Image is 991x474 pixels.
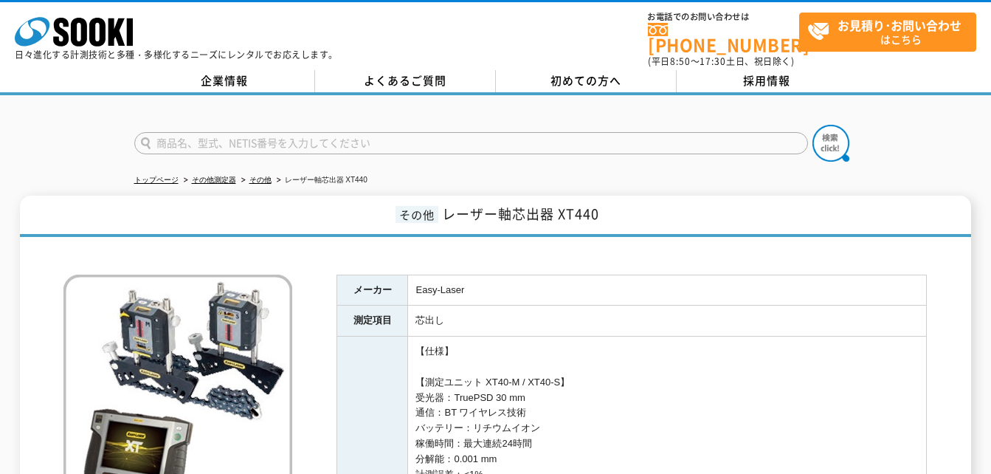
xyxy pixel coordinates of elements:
[799,13,976,52] a: お見積り･お問い合わせはこちら
[700,55,726,68] span: 17:30
[807,13,976,50] span: はこちら
[337,306,408,337] th: 測定項目
[496,70,677,92] a: 初めての方へ
[670,55,691,68] span: 8:50
[192,176,236,184] a: その他測定器
[812,125,849,162] img: btn_search.png
[337,275,408,306] th: メーカー
[550,72,621,89] span: 初めての方へ
[648,13,799,21] span: お電話でのお問い合わせは
[408,275,927,306] td: Easy-Laser
[134,132,808,154] input: 商品名、型式、NETIS番号を入力してください
[648,55,794,68] span: (平日 ～ 土日、祝日除く)
[15,50,338,59] p: 日々進化する計測技術と多種・多様化するニーズにレンタルでお応えします。
[396,206,438,223] span: その他
[442,204,599,224] span: レーザー軸芯出器 XT440
[648,23,799,53] a: [PHONE_NUMBER]
[408,306,927,337] td: 芯出し
[274,173,367,188] li: レーザー軸芯出器 XT440
[134,70,315,92] a: 企業情報
[134,176,179,184] a: トップページ
[249,176,272,184] a: その他
[838,16,961,34] strong: お見積り･お問い合わせ
[677,70,857,92] a: 採用情報
[315,70,496,92] a: よくあるご質問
